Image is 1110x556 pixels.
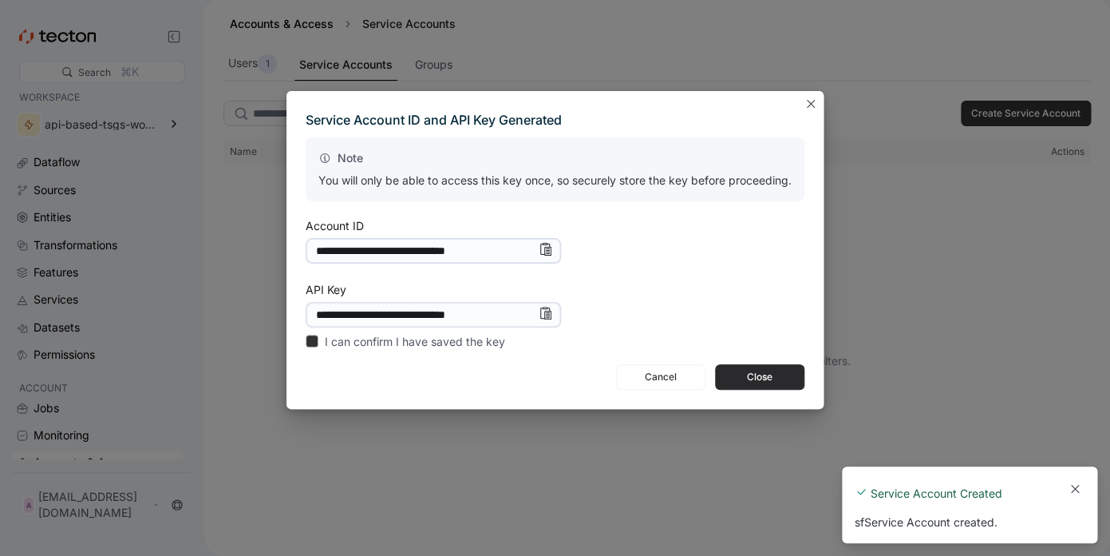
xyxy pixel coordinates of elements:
[855,515,997,529] p: sf Service Account created.
[306,284,346,296] div: API Key
[801,94,820,113] button: Closes this modal window
[616,364,705,390] button: Cancel
[1065,479,1084,498] button: Dismiss toast
[306,220,364,232] div: Account ID
[318,173,792,189] p: You will only be able to access this key once, so securely store the key before proceeding.
[715,364,804,390] button: Close
[318,150,792,166] p: Note
[871,486,1002,502] span: Service Account Created
[725,365,794,389] span: Close
[306,110,804,131] div: Service Account ID and API Key Generated
[306,332,505,351] label: I can confirm I have saved the key
[539,243,551,256] svg: Info
[539,307,551,320] svg: Info
[626,365,695,389] span: Cancel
